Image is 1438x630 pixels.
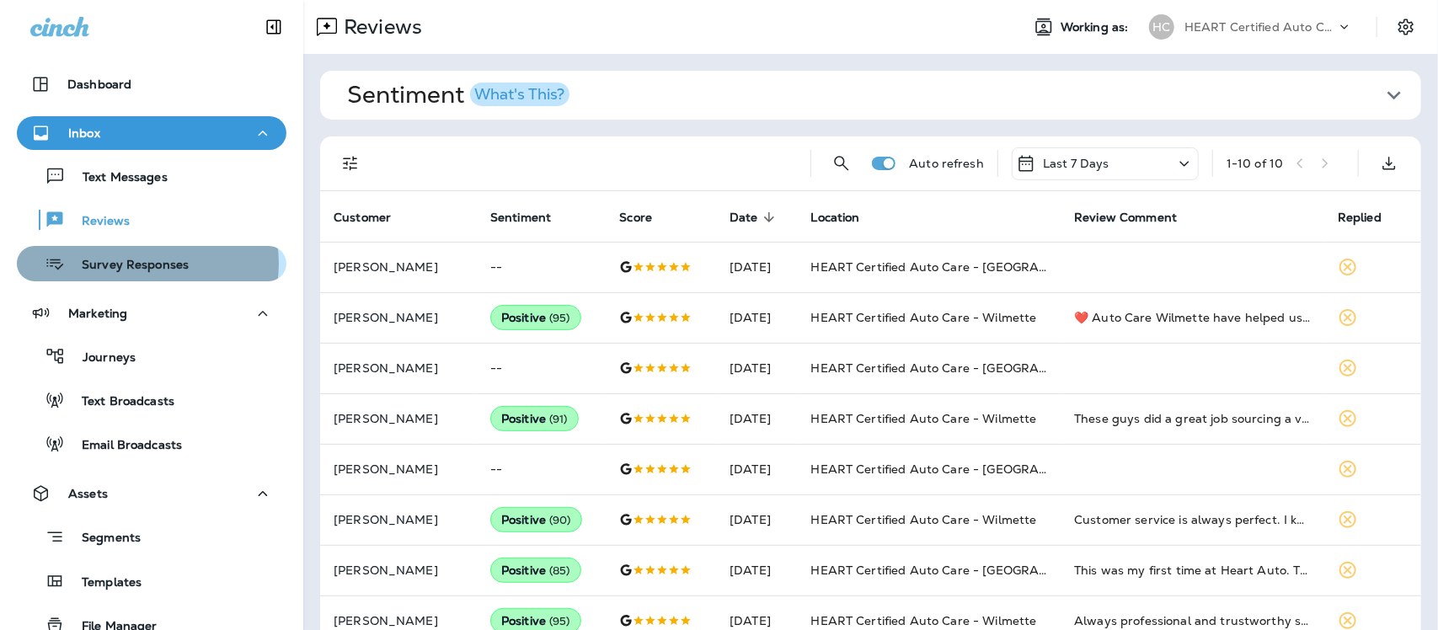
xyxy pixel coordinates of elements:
span: Replied [1338,210,1403,225]
td: [DATE] [716,545,797,595]
td: [DATE] [716,393,797,444]
button: Dashboard [17,67,286,101]
td: -- [477,242,606,292]
span: Location [811,210,882,225]
span: Date [730,211,758,225]
p: Journeys [66,350,136,366]
span: Location [811,211,860,225]
p: [PERSON_NAME] [334,563,463,577]
p: HEART Certified Auto Care [1184,20,1336,34]
div: These guys did a great job sourcing a very rare part in a very short amount of time. Told me exac... [1074,410,1311,427]
button: Segments [17,519,286,555]
span: Sentiment [490,211,551,225]
td: -- [477,444,606,494]
p: Dashboard [67,77,131,91]
span: Review Comment [1074,211,1177,225]
p: Marketing [68,307,127,320]
td: -- [477,343,606,393]
td: [DATE] [716,343,797,393]
p: [PERSON_NAME] [334,513,463,526]
button: Assets [17,477,286,510]
p: [PERSON_NAME] [334,462,463,476]
p: Last 7 Days [1043,157,1109,170]
p: Reviews [65,214,130,230]
p: [PERSON_NAME] [334,614,463,627]
button: Journeys [17,339,286,374]
span: Score [619,210,674,225]
button: Filters [334,147,367,180]
span: HEART Certified Auto Care - Wilmette [811,512,1037,527]
button: Marketing [17,296,286,330]
div: 1 - 10 of 10 [1227,157,1283,170]
p: Inbox [68,126,100,140]
span: ( 85 ) [549,563,570,578]
button: Survey Responses [17,246,286,281]
div: What's This? [474,87,564,102]
div: Positive [490,305,581,330]
div: Positive [490,558,581,583]
p: Email Broadcasts [65,438,182,454]
span: Customer [334,211,391,225]
p: [PERSON_NAME] [334,361,463,375]
button: What's This? [470,83,569,106]
button: Search Reviews [825,147,858,180]
p: Assets [68,487,108,500]
button: Email Broadcasts [17,426,286,462]
span: Replied [1338,211,1382,225]
button: Export as CSV [1372,147,1406,180]
span: Date [730,210,780,225]
span: Review Comment [1074,210,1199,225]
button: Reviews [17,202,286,238]
span: HEART Certified Auto Care - Wilmette [811,411,1037,426]
button: Templates [17,563,286,599]
span: ( 95 ) [549,614,570,628]
p: Text Messages [66,170,168,186]
span: ( 95 ) [549,311,570,325]
td: [DATE] [716,292,797,343]
p: Survey Responses [65,258,189,274]
p: Reviews [337,14,422,40]
button: Text Messages [17,158,286,194]
td: [DATE] [716,444,797,494]
button: Collapse Sidebar [250,10,297,44]
div: Always professional and trustworthy service! [1074,612,1311,629]
div: Customer service is always perfect. I know when I leave there my car has the service that’s neede... [1074,511,1311,528]
span: Score [619,211,652,225]
span: Sentiment [490,210,573,225]
span: ( 91 ) [549,412,568,426]
span: HEART Certified Auto Care - [GEOGRAPHIC_DATA] [811,259,1114,275]
p: [PERSON_NAME] [334,260,463,274]
div: Positive [490,406,579,431]
div: HC [1149,14,1174,40]
span: Working as: [1061,20,1132,35]
div: This was my first time at Heart Auto. The staff were so warm and helpful. I had to replace all of... [1074,562,1311,579]
p: Segments [65,531,141,547]
p: Text Broadcasts [65,394,174,410]
span: HEART Certified Auto Care - [GEOGRAPHIC_DATA] [811,360,1114,376]
p: [PERSON_NAME] [334,311,463,324]
td: [DATE] [716,494,797,545]
div: Positive [490,507,582,532]
p: Auto refresh [909,157,984,170]
p: Templates [65,575,142,591]
span: HEART Certified Auto Care - Wilmette [811,613,1037,628]
button: Settings [1391,12,1421,42]
button: Inbox [17,116,286,150]
span: Customer [334,210,413,225]
span: HEART Certified Auto Care - Wilmette [811,310,1037,325]
td: [DATE] [716,242,797,292]
button: SentimentWhat's This? [334,71,1435,120]
span: HEART Certified Auto Care - [GEOGRAPHIC_DATA] [811,563,1114,578]
h1: Sentiment [347,81,569,109]
span: ( 90 ) [549,513,571,527]
div: ❤️ Auto Care Wilmette have helped us for several years, with new cars and old. We really trust th... [1074,309,1311,326]
p: [PERSON_NAME] [334,412,463,425]
span: HEART Certified Auto Care - [GEOGRAPHIC_DATA] [811,462,1114,477]
button: Text Broadcasts [17,382,286,418]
